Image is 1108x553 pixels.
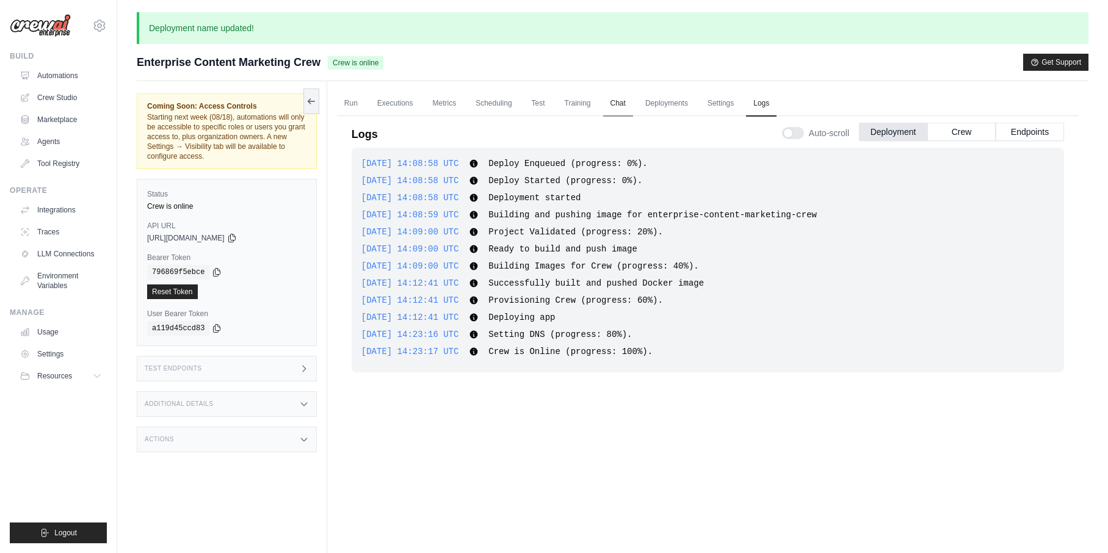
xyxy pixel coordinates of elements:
h3: Actions [145,436,174,443]
a: Settings [15,344,107,364]
a: Test [524,91,552,117]
span: Ready to build and push image [488,244,637,254]
h3: Additional Details [145,400,213,408]
span: [URL][DOMAIN_NAME] [147,233,225,243]
div: Operate [10,186,107,195]
span: [DATE] 14:23:17 UTC [361,347,459,356]
img: Logo [10,14,71,37]
span: [DATE] 14:09:00 UTC [361,227,459,237]
a: Reset Token [147,284,198,299]
a: Crew Studio [15,88,107,107]
div: Build [10,51,107,61]
a: Scheduling [468,91,519,117]
code: 796869f5ebce [147,265,209,280]
span: Logout [54,528,77,538]
button: Get Support [1023,54,1088,71]
a: Metrics [425,91,464,117]
p: Logs [352,126,378,143]
span: Project Validated (progress: 20%). [488,227,663,237]
span: Successfully built and pushed Docker image [488,278,704,288]
span: Crew is online [328,56,383,70]
a: Deployments [638,91,695,117]
a: Usage [15,322,107,342]
label: Status [147,189,306,199]
p: Deployment name updated! [137,12,1088,44]
span: Deployment started [488,193,581,203]
span: Coming Soon: Access Controls [147,101,306,111]
span: [DATE] 14:12:41 UTC [361,313,459,322]
span: [DATE] 14:09:00 UTC [361,244,459,254]
span: [DATE] 14:12:41 UTC [361,278,459,288]
a: Marketplace [15,110,107,129]
h3: Test Endpoints [145,365,202,372]
span: Setting DNS (progress: 80%). [488,330,632,339]
span: Starting next week (08/18), automations will only be accessible to specific roles or users you gr... [147,113,305,161]
label: API URL [147,221,306,231]
span: Building and pushing image for enterprise-content-marketing-crew [488,210,817,220]
button: Deployment [859,123,927,141]
span: Deploy Started (progress: 0%). [488,176,642,186]
span: [DATE] 14:08:58 UTC [361,193,459,203]
span: [DATE] 14:08:59 UTC [361,210,459,220]
a: Settings [700,91,741,117]
button: Crew [927,123,996,141]
a: Training [557,91,598,117]
a: Tool Registry [15,154,107,173]
a: LLM Connections [15,244,107,264]
span: [DATE] 14:23:16 UTC [361,330,459,339]
a: Automations [15,66,107,85]
a: Agents [15,132,107,151]
a: Chat [603,91,633,117]
a: Run [337,91,365,117]
div: Crew is online [147,201,306,211]
span: Deploy Enqueued (progress: 0%). [488,159,647,168]
span: Resources [37,371,72,381]
span: Auto-scroll [809,127,849,139]
code: a119d45ccd83 [147,321,209,336]
label: Bearer Token [147,253,306,262]
a: Integrations [15,200,107,220]
button: Endpoints [996,123,1064,141]
a: Executions [370,91,421,117]
span: [DATE] 14:08:58 UTC [361,176,459,186]
span: Crew is Online (progress: 100%). [488,347,653,356]
button: Resources [15,366,107,386]
label: User Bearer Token [147,309,306,319]
span: [DATE] 14:12:41 UTC [361,295,459,305]
a: Logs [746,91,777,117]
span: [DATE] 14:09:00 UTC [361,261,459,271]
span: [DATE] 14:08:58 UTC [361,159,459,168]
span: Building Images for Crew (progress: 40%). [488,261,698,271]
span: Deploying app [488,313,555,322]
button: Logout [10,522,107,543]
div: Manage [10,308,107,317]
a: Environment Variables [15,266,107,295]
a: Traces [15,222,107,242]
span: Provisioning Crew (progress: 60%). [488,295,663,305]
span: Enterprise Content Marketing Crew [137,54,320,71]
